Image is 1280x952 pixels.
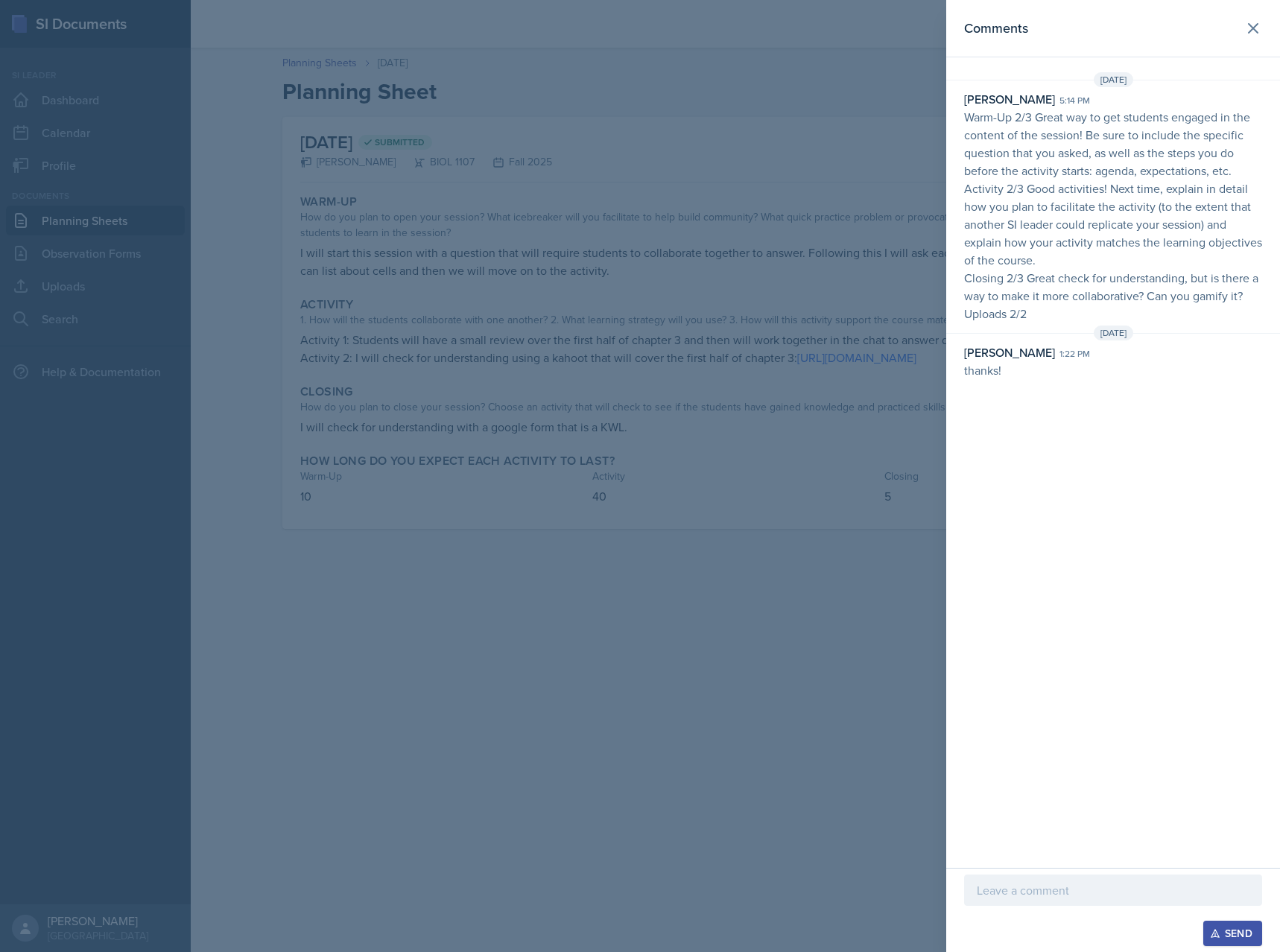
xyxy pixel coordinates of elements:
[1203,921,1262,946] button: Send
[964,108,1262,180] p: Warm-Up 2/3 Great way to get students engaged in the content of the session! Be sure to include t...
[1059,94,1090,107] div: 5:14 pm
[1059,347,1090,361] div: 1:22 pm
[1213,927,1252,939] div: Send
[964,269,1262,305] p: Closing 2/3 Great check for understanding, but is there a way to make it more collaborative? Can ...
[1094,326,1133,340] span: [DATE]
[964,90,1055,108] div: [PERSON_NAME]
[964,180,1262,269] p: Activity 2/3 Good activities! Next time, explain in detail how you plan to facilitate the activit...
[964,305,1262,323] p: Uploads 2/2
[1094,72,1133,87] span: [DATE]
[964,343,1055,361] div: [PERSON_NAME]
[964,18,1028,39] h2: Comments
[964,361,1262,379] p: thanks!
